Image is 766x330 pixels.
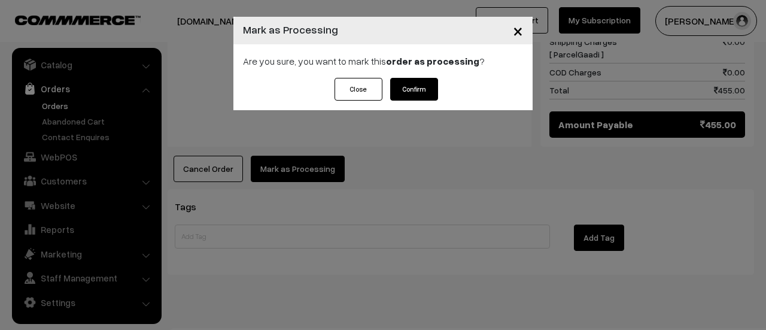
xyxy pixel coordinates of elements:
button: Close [503,12,533,49]
button: Close [335,78,382,101]
h4: Mark as Processing [243,22,338,38]
span: × [513,19,523,41]
div: Are you sure, you want to mark this ? [233,44,533,78]
button: Confirm [390,78,438,101]
strong: order as processing [386,55,479,67]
